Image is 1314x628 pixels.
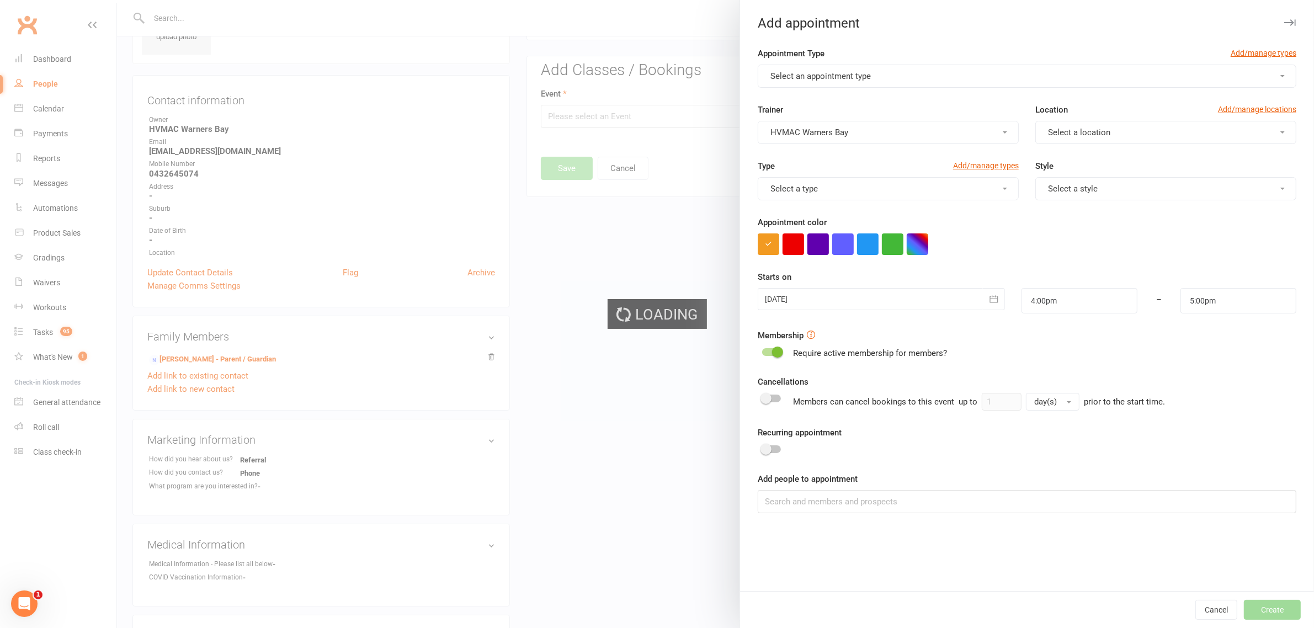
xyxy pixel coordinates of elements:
[758,177,1019,200] button: Select a type
[758,65,1296,88] button: Select an appointment type
[1035,121,1296,144] button: Select a location
[758,121,1019,144] button: HVMAC Warners Bay
[758,490,1296,513] input: Search and members and prospects
[34,590,42,599] span: 1
[770,127,848,137] span: HVMAC Warners Bay
[1195,600,1237,620] button: Cancel
[1218,103,1296,115] a: Add/manage locations
[1034,397,1057,407] span: day(s)
[1035,177,1296,200] button: Select a style
[758,375,808,388] label: Cancellations
[1048,184,1098,194] span: Select a style
[1137,288,1180,313] div: –
[793,393,1165,411] div: Members can cancel bookings to this event
[758,216,827,229] label: Appointment color
[770,184,818,194] span: Select a type
[758,103,783,116] label: Trainer
[770,71,871,81] span: Select an appointment type
[740,15,1314,31] div: Add appointment
[1231,47,1296,59] a: Add/manage types
[1084,397,1165,407] span: prior to the start time.
[1048,127,1110,137] span: Select a location
[758,426,842,439] label: Recurring appointment
[793,347,947,360] div: Require active membership for members?
[959,393,1079,411] div: up to
[1035,159,1054,173] label: Style
[11,590,38,617] iframe: Intercom live chat
[758,472,858,486] label: Add people to appointment
[953,159,1019,172] a: Add/manage types
[1026,393,1079,411] button: day(s)
[758,329,804,342] label: Membership
[758,159,775,173] label: Type
[1035,103,1068,116] label: Location
[758,270,791,284] label: Starts on
[758,47,824,60] label: Appointment Type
